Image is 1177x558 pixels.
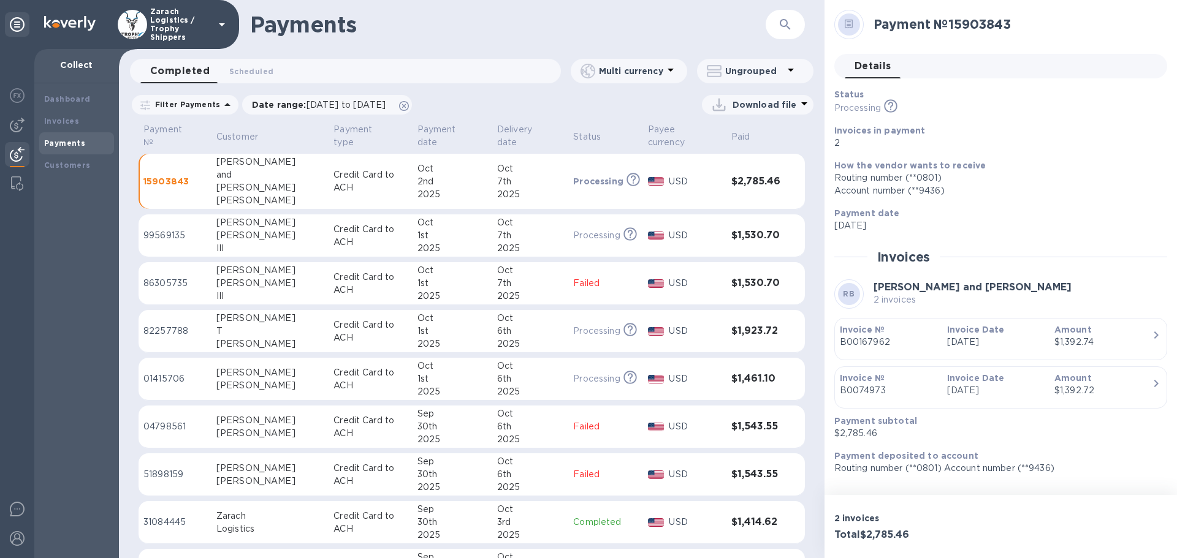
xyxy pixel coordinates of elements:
div: Sep [417,407,487,420]
h2: Invoices [877,249,931,265]
p: 2 invoices [834,512,996,524]
b: [PERSON_NAME] and [PERSON_NAME] [874,281,1072,293]
p: Payment № [143,123,191,149]
p: Status [573,130,601,143]
div: 1st [417,277,487,290]
p: USD [669,372,721,385]
img: USD [648,279,665,288]
div: 2025 [497,529,563,541]
div: $1,392.74 [1054,336,1152,349]
p: Download file [733,99,797,111]
p: 51898159 [143,468,207,481]
p: Failed [573,468,638,481]
div: 30th [417,468,487,481]
div: [PERSON_NAME] [216,181,324,194]
p: 2 invoices [874,293,1072,306]
p: Payment type [333,123,391,149]
div: Zarach [216,510,324,522]
div: Oct [417,312,487,325]
div: 2025 [497,481,563,494]
div: 6th [497,468,563,481]
div: 1st [417,372,487,385]
div: Oct [497,503,563,516]
div: [PERSON_NAME] [216,414,324,427]
p: Collect [44,59,109,71]
div: Oct [417,360,487,372]
div: 2025 [497,385,563,398]
p: Filter Payments [150,99,220,110]
h3: $1,414.62 [731,516,780,528]
div: Logistics [216,522,324,535]
div: Oct [497,455,563,468]
div: Date range:[DATE] to [DATE] [242,95,412,115]
p: Paid [731,130,750,143]
span: Customer [216,130,274,143]
b: RB [843,289,855,298]
div: 30th [417,516,487,529]
div: 2025 [497,337,563,350]
div: 2025 [497,290,563,303]
div: [PERSON_NAME] [216,277,324,290]
p: USD [669,277,721,290]
span: Delivery date [497,123,563,149]
div: [PERSON_NAME] [216,366,324,379]
h3: $1,530.70 [731,230,780,241]
p: USD [669,325,721,337]
h1: Payments [250,12,766,37]
div: 1st [417,325,487,337]
h3: $1,461.10 [731,373,780,385]
div: Sep [417,455,487,468]
div: [PERSON_NAME] [216,156,324,168]
p: Credit Card to ACH [333,414,407,440]
div: 7th [497,175,563,188]
b: Invoice Date [947,373,1005,383]
p: USD [669,229,721,242]
p: Multi currency [599,65,663,77]
div: 2025 [417,242,487,255]
div: Oct [417,264,487,277]
img: USD [648,470,665,479]
img: USD [648,327,665,336]
p: USD [669,420,721,433]
p: 99569135 [143,229,207,242]
p: Credit Card to ACH [333,510,407,535]
div: 3rd [497,516,563,529]
div: 7th [497,277,563,290]
p: Payment date [417,123,471,149]
span: [DATE] to [DATE] [307,100,386,110]
p: B0074973 [840,384,937,397]
p: [DATE] [834,219,1157,232]
div: Oct [497,360,563,372]
div: [PERSON_NAME] [216,475,324,488]
span: Payment date [417,123,487,149]
div: 2025 [497,188,563,201]
b: How the vendor wants to receive [834,160,986,170]
p: Processing [834,102,881,115]
p: Processing [573,175,623,187]
span: Completed [150,62,210,80]
span: Status [573,130,617,143]
p: Credit Card to ACH [333,319,407,344]
b: Payment date [834,208,900,218]
div: 1st [417,229,487,242]
p: Customer [216,130,258,143]
div: [PERSON_NAME] [216,427,324,440]
b: Dashboard [44,94,91,104]
p: Completed [573,516,638,529]
div: Account number (**9436) [834,184,1157,197]
span: Payment type [333,123,407,149]
p: B00167962 [840,336,937,349]
div: Oct [497,407,563,420]
b: Amount [1054,325,1092,334]
div: [PERSON_NAME] [216,194,324,207]
div: 6th [497,325,563,337]
div: $1,392.72 [1054,384,1152,397]
p: USD [669,468,721,481]
button: Invoice №B0074973Invoice Date[DATE]Amount$1,392.72 [834,366,1167,409]
p: Failed [573,277,638,290]
p: 15903843 [143,175,207,187]
div: 2025 [417,337,487,350]
b: Invoices in payment [834,126,926,135]
h3: $1,543.55 [731,421,780,432]
p: Date range : [252,99,392,111]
